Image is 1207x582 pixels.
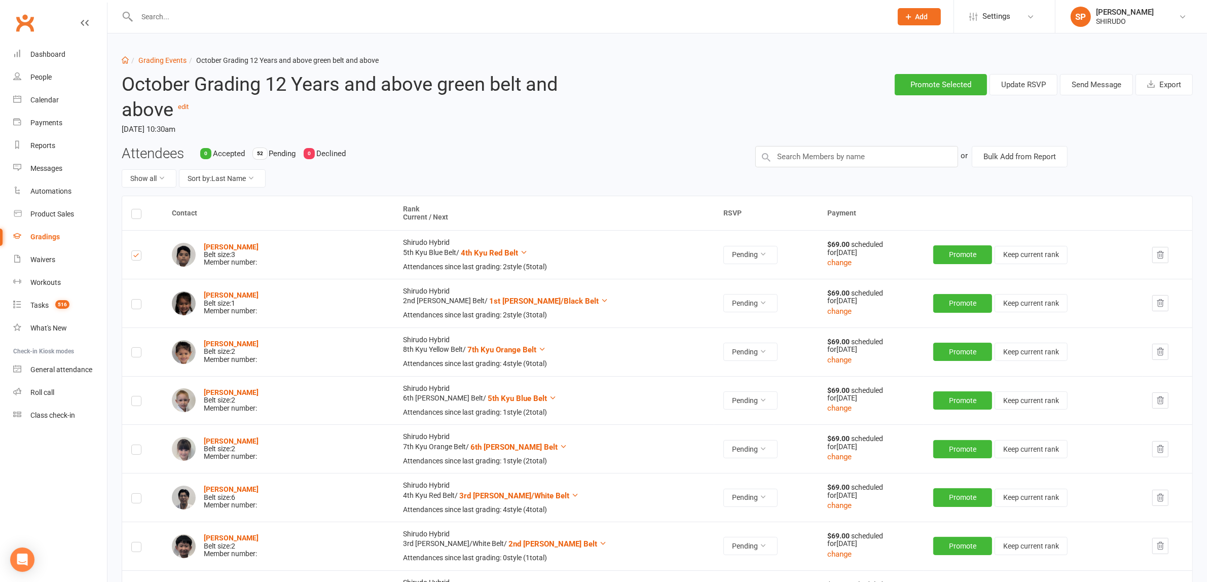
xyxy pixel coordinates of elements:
[30,256,55,264] div: Waivers
[13,134,107,157] a: Reports
[30,187,71,195] div: Automations
[204,243,259,251] a: [PERSON_NAME]
[827,338,851,346] strong: $69.00
[467,345,536,354] span: 7th Kyu Orange Belt
[13,358,107,381] a: General attendance kiosk mode
[204,486,259,509] div: Belt size: 6 Member number:
[403,360,705,368] div: Attendances since last grading: 4 style ( 9 total)
[488,392,557,405] button: 5th Kyu Blue Belt
[204,243,259,267] div: Belt size: 3 Member number:
[13,66,107,89] a: People
[204,534,259,542] a: [PERSON_NAME]
[55,300,69,309] span: 516
[213,149,245,158] span: Accepted
[827,240,851,248] strong: $69.00
[461,247,528,259] button: 4th Kyu Red Belt
[995,246,1068,264] button: Keep current rank
[204,389,259,412] div: Belt size: 2 Member number:
[204,388,259,396] strong: [PERSON_NAME]
[827,548,852,560] button: change
[172,486,196,510] img: William Chan
[13,180,107,203] a: Automations
[394,376,714,425] td: Shirudo Hybrid 6th [PERSON_NAME] Belt /
[470,441,567,453] button: 6th [PERSON_NAME] Belt
[933,294,992,312] button: Promote
[30,324,67,332] div: What's New
[204,485,259,493] a: [PERSON_NAME]
[30,411,75,419] div: Class check-in
[13,294,107,317] a: Tasks 516
[13,226,107,248] a: Gradings
[30,73,52,81] div: People
[827,532,851,540] strong: $69.00
[172,534,196,558] img: Harvey Chan
[827,386,851,394] strong: $69.00
[30,50,65,58] div: Dashboard
[995,537,1068,555] button: Keep current rank
[895,74,987,95] button: Promote Selected
[394,279,714,328] td: Shirudo Hybrid 2nd [PERSON_NAME] Belt /
[403,506,705,514] div: Attendances since last grading: 4 style ( 4 total)
[827,451,852,463] button: change
[827,305,852,317] button: change
[470,443,558,452] span: 6th [PERSON_NAME] Belt
[187,55,379,66] li: October Grading 12 Years and above green belt and above
[122,121,559,138] time: [DATE] 10:30am
[30,301,49,309] div: Tasks
[163,196,394,230] th: Contact
[204,291,259,299] a: [PERSON_NAME]
[489,295,608,307] button: 1st [PERSON_NAME]/Black Belt
[403,457,705,465] div: Attendances since last grading: 1 style ( 2 total)
[827,289,915,305] div: scheduled for [DATE]
[723,246,778,264] button: Pending
[394,522,714,570] td: Shirudo Hybrid 3rd [PERSON_NAME]/White Belt /
[403,409,705,416] div: Attendances since last grading: 1 style ( 2 total)
[723,537,778,555] button: Pending
[489,297,599,306] span: 1st [PERSON_NAME]/Black Belt
[13,248,107,271] a: Waivers
[138,56,187,64] a: Grading Events
[394,230,714,279] td: Shirudo Hybrid 5th Kyu Blue Belt /
[827,257,852,269] button: change
[204,340,259,348] a: [PERSON_NAME]
[995,440,1068,458] button: Keep current rank
[723,440,778,458] button: Pending
[172,388,196,412] img: Royce Biega
[488,394,547,403] span: 5th Kyu Blue Belt
[982,5,1010,28] span: Settings
[403,554,705,562] div: Attendances since last grading: 0 style ( 1 total)
[13,89,107,112] a: Calendar
[933,488,992,506] button: Promote
[459,491,569,500] span: 3rd [PERSON_NAME]/White Belt
[723,343,778,361] button: Pending
[467,344,546,356] button: 7th Kyu Orange Belt
[403,263,705,271] div: Attendances since last grading: 2 style ( 5 total)
[122,169,176,188] button: Show all
[827,435,915,451] div: scheduled for [DATE]
[13,271,107,294] a: Workouts
[995,343,1068,361] button: Keep current rank
[204,340,259,363] div: Belt size: 2 Member number:
[827,241,915,257] div: scheduled for [DATE]
[13,43,107,66] a: Dashboard
[204,438,259,461] div: Belt size: 2 Member number:
[253,148,267,159] div: 52
[30,141,55,150] div: Reports
[13,404,107,427] a: Class kiosk mode
[714,196,818,230] th: RSVP
[827,402,852,414] button: change
[1071,7,1091,27] div: SP
[933,440,992,458] button: Promote
[972,146,1068,167] button: Bulk Add from Report
[1136,74,1193,95] button: Export
[827,483,851,491] strong: $69.00
[13,157,107,180] a: Messages
[755,146,958,167] input: Search Members by name
[961,146,968,165] div: or
[269,149,296,158] span: Pending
